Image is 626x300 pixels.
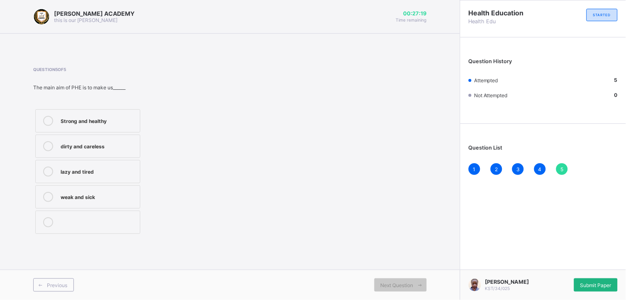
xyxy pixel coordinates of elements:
[538,166,542,172] span: 4
[396,10,427,17] span: 00:27:19
[54,10,134,17] span: [PERSON_NAME] ACADEMY
[469,9,543,17] span: Health Education
[396,17,427,22] span: Time remaining
[54,17,117,23] span: this is our [PERSON_NAME]
[614,92,618,98] b: 0
[469,58,512,64] span: Question History
[61,141,136,150] div: dirty and careless
[485,279,529,285] span: [PERSON_NAME]
[33,84,215,91] div: The main aim of PHE is to make us______
[560,166,563,172] span: 5
[469,18,543,25] span: Health Edu
[485,286,510,291] span: KST/34/025
[495,166,498,172] span: 2
[614,77,618,83] b: 5
[516,166,520,172] span: 3
[61,192,136,200] div: weak and sick
[47,282,67,288] span: Previous
[580,282,611,288] span: Submit Paper
[474,77,498,84] span: Attempted
[474,92,508,98] span: Not Attempted
[61,116,136,124] div: Strong and healthy
[33,67,215,72] span: Question 5 of 5
[381,282,413,288] span: Next Question
[593,13,611,17] span: STARTED
[469,145,503,151] span: Question List
[473,166,476,172] span: 1
[61,167,136,175] div: lazy and tired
